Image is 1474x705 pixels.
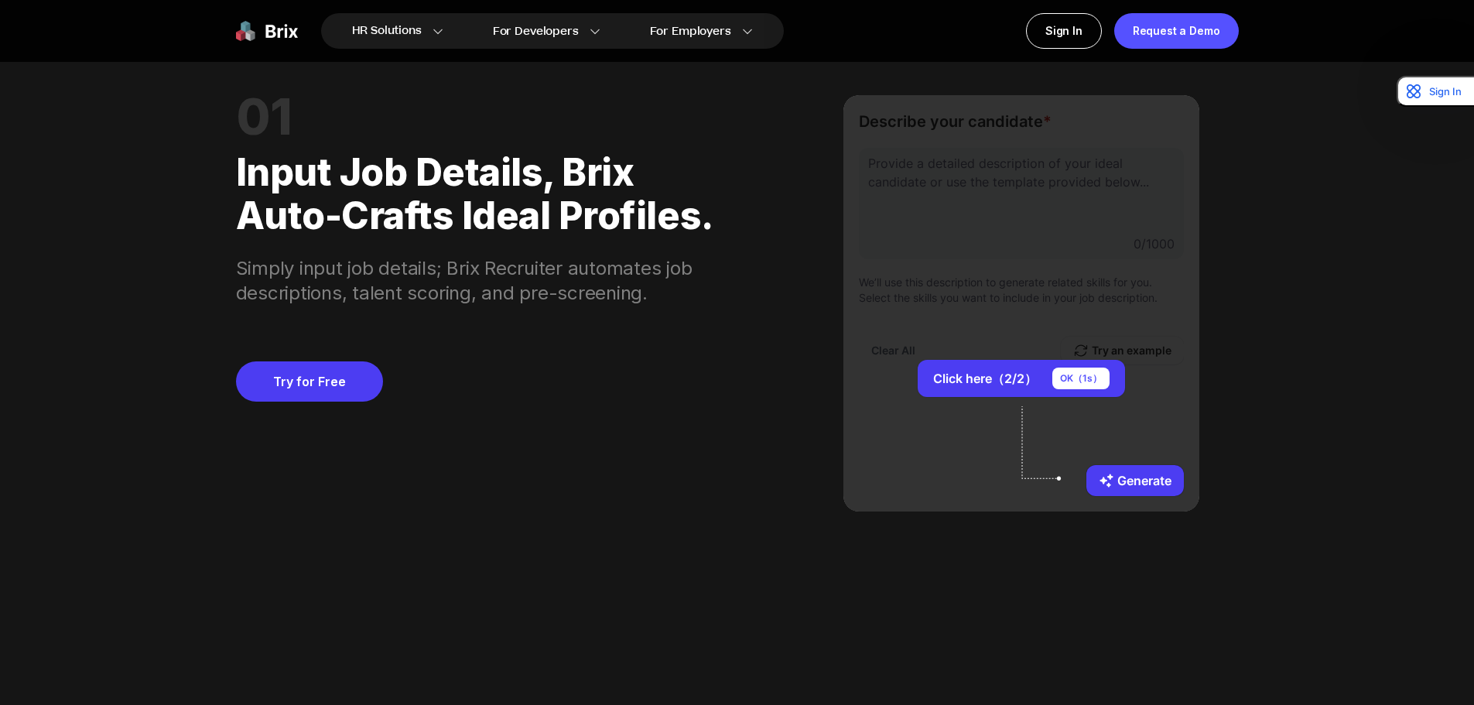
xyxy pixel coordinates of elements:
div: Input job details, Brix auto-crafts ideal profiles. [236,139,727,238]
span: HR Solutions [352,19,422,43]
a: Request a Demo [1114,13,1239,49]
button: Generate [1086,465,1184,496]
div: OK（ 1 s） [1052,368,1110,389]
div: Simply input job details; Brix Recruiter automates job descriptions, talent scoring, and pre-scre... [236,238,727,306]
a: Try for Free [236,361,383,402]
span: For Developers [493,23,579,39]
span: For Employers [650,23,731,39]
button: Click here（2/2）OK（1s） [918,360,1125,397]
div: 01 [236,95,727,139]
a: Sign In [1026,13,1102,49]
